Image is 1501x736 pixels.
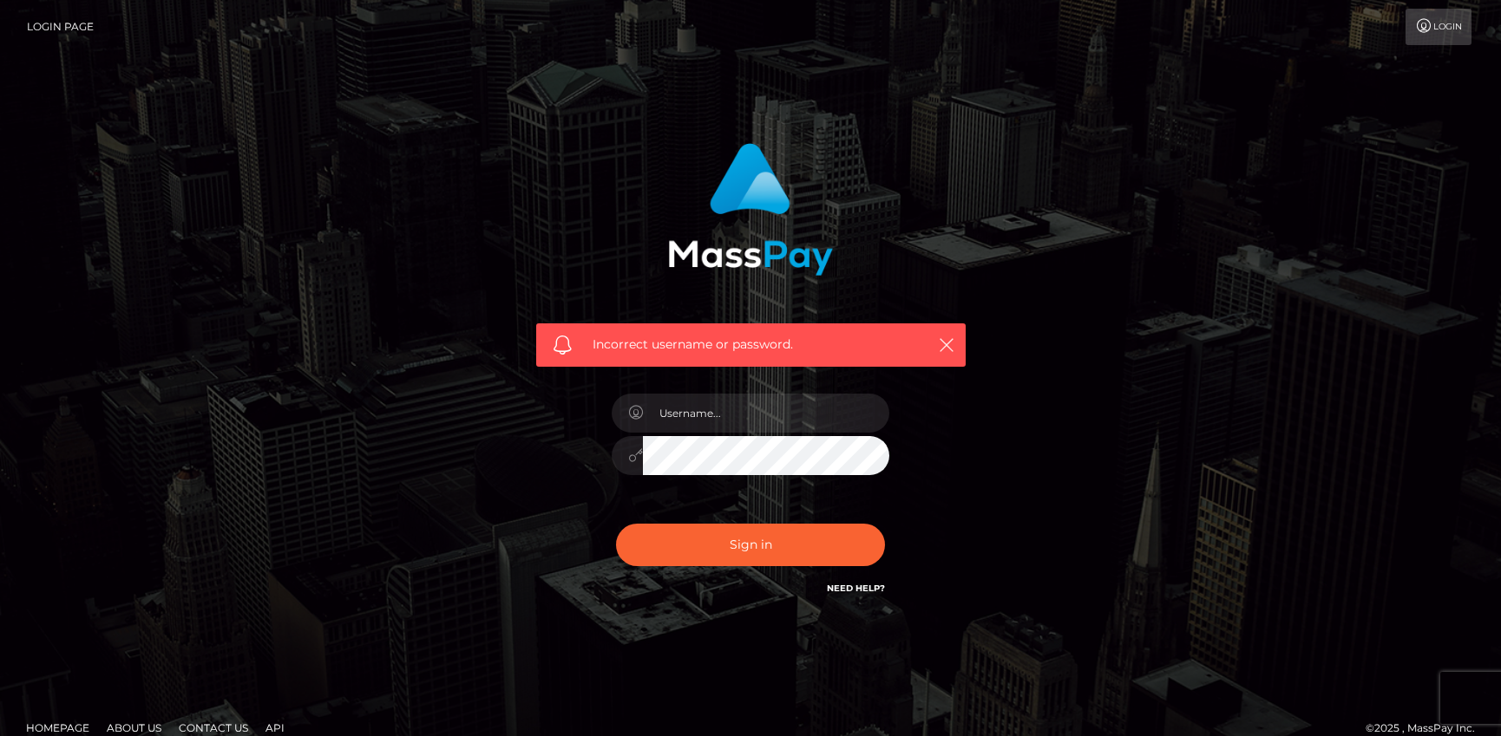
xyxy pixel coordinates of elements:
button: Sign in [616,524,885,566]
a: Login [1406,9,1472,45]
img: MassPay Login [668,143,833,276]
span: Incorrect username or password. [593,335,909,354]
a: Login Page [27,9,94,45]
a: Need Help? [827,583,885,594]
input: Username... [643,394,889,433]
